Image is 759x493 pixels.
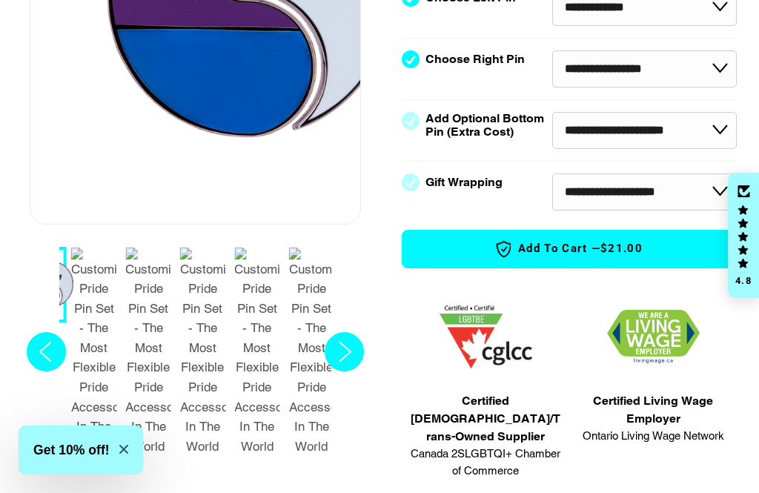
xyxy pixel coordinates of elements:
img: 1706832627.png [607,310,700,364]
label: Choose Right Pin [425,53,525,66]
span: Canada 2SLGBTQI+ Chamber of Commerce [409,446,562,479]
button: 6 / 7 [285,247,339,463]
button: Add to Cart —$21.00 [402,230,737,268]
span: Ontario Living Wage Network [577,428,729,445]
img: Customizable Pride Pin Set - The Most Flexible Pride Accessory In The World [180,248,225,457]
span: $21.00 [600,241,643,257]
button: 5 / 7 [230,247,284,463]
label: Add Optional Bottom Pin (Extra Cost) [425,112,550,139]
button: 4 / 7 [176,247,230,463]
button: Next slide [320,247,368,463]
button: 3 / 7 [121,247,175,463]
img: Customizable Pride Pin Set - The Most Flexible Pride Accessory In The World [71,248,116,457]
img: Customizable Pride Pin Set - The Most Flexible Pride Accessory In The World [289,248,334,457]
img: Customizable Pride Pin Set - The Most Flexible Pride Accessory In The World [125,248,170,457]
div: Click to open Judge.me floating reviews tab [728,173,759,299]
span: Certified Living Wage Employer [577,392,729,428]
span: Certified [DEMOGRAPHIC_DATA]/Trans-Owned Supplier [409,392,562,446]
button: 2 / 7 [67,247,121,463]
button: Previous slide [22,247,70,463]
img: Customizable Pride Pin Set - The Most Flexible Pride Accessory In The World [234,248,279,457]
span: Add to Cart — [425,239,714,259]
label: Gift Wrapping [425,176,503,189]
img: 1705457225.png [440,305,532,368]
div: 4.8 [735,276,752,285]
